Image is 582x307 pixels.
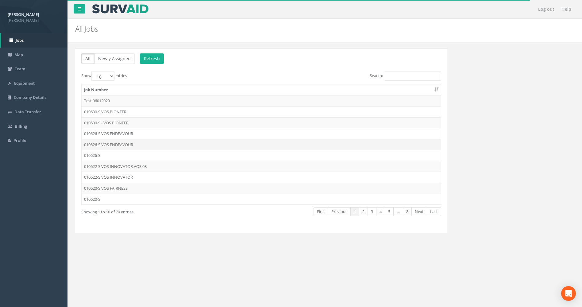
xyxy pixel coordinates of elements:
[427,207,441,216] a: Last
[82,183,441,194] td: 010620-S VOS FAIRNESS
[8,10,60,23] a: [PERSON_NAME] [PERSON_NAME]
[94,53,135,64] button: Newly Assigned
[411,207,427,216] a: Next
[15,123,27,129] span: Billing
[350,207,359,216] a: 1
[13,138,26,143] span: Profile
[14,80,35,86] span: Equipment
[82,194,441,205] td: 010620-S
[1,33,67,48] a: Jobs
[82,172,441,183] td: 010622-S VOS INNOVATOR
[82,139,441,150] td: 010626-S VOS ENDEAVOUR
[82,117,441,128] td: 010630-S - VOS PIONEER
[370,72,441,81] label: Search:
[82,106,441,117] td: 010630-S VOS PIONEER
[140,53,164,64] button: Refresh
[82,150,441,161] td: 010626-S
[8,17,60,23] span: [PERSON_NAME]
[376,207,385,216] a: 4
[385,72,441,81] input: Search:
[75,25,490,33] h2: All Jobs
[82,84,441,95] th: Job Number: activate to sort column ascending
[314,207,328,216] a: First
[14,95,46,100] span: Company Details
[82,161,441,172] td: 010622-S VOS INNOVATOR VOS 03
[385,207,394,216] a: 5
[15,66,25,72] span: Team
[81,207,226,215] div: Showing 1 to 10 of 79 entries
[14,52,23,57] span: Map
[328,207,351,216] a: Previous
[82,128,441,139] td: 010626-S VOS ENDEAVOUR
[359,207,368,216] a: 2
[81,72,127,81] label: Show entries
[16,37,24,43] span: Jobs
[403,207,412,216] a: 8
[368,207,376,216] a: 3
[91,72,114,81] select: Showentries
[82,95,441,106] td: Test 06012023
[561,286,576,301] div: Open Intercom Messenger
[393,207,403,216] a: …
[14,109,41,115] span: Data Transfer
[81,53,94,64] button: All
[8,12,39,17] strong: [PERSON_NAME]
